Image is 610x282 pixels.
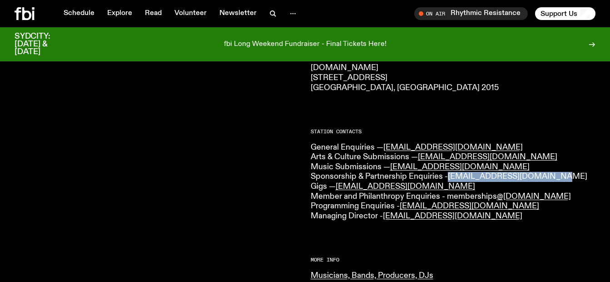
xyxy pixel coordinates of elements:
a: [EMAIL_ADDRESS][DOMAIN_NAME] [336,182,475,191]
h3: SYDCITY: [DATE] & [DATE] [15,33,73,56]
a: Newsletter [214,7,262,20]
a: [EMAIL_ADDRESS][DOMAIN_NAME] [383,143,523,151]
a: [EMAIL_ADDRESS][DOMAIN_NAME] [400,202,539,210]
a: @[DOMAIN_NAME] [497,192,571,201]
h2: More Info [311,257,596,262]
a: Volunteer [169,7,212,20]
h2: Station Contacts [311,129,596,134]
p: fbi Long Weekend Fundraiser - Final Tickets Here! [224,40,387,49]
p: [DOMAIN_NAME] [STREET_ADDRESS] [GEOGRAPHIC_DATA], [GEOGRAPHIC_DATA] 2015 [311,63,596,93]
a: [EMAIL_ADDRESS][DOMAIN_NAME] [390,163,530,171]
a: [EMAIL_ADDRESS][DOMAIN_NAME] [448,172,587,181]
a: [EMAIL_ADDRESS][DOMAIN_NAME] [383,212,522,220]
a: Read [139,7,167,20]
button: On AirRhythmic Resistance [414,7,528,20]
span: Support Us [541,10,577,18]
a: Schedule [58,7,100,20]
a: Explore [102,7,138,20]
button: Support Us [535,7,595,20]
p: General Enquiries — Arts & Culture Submissions — Music Submissions — Sponsorship & Partnership En... [311,143,596,222]
a: [EMAIL_ADDRESS][DOMAIN_NAME] [418,153,557,161]
a: Musicians, Bands, Producers, DJs [311,272,433,280]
